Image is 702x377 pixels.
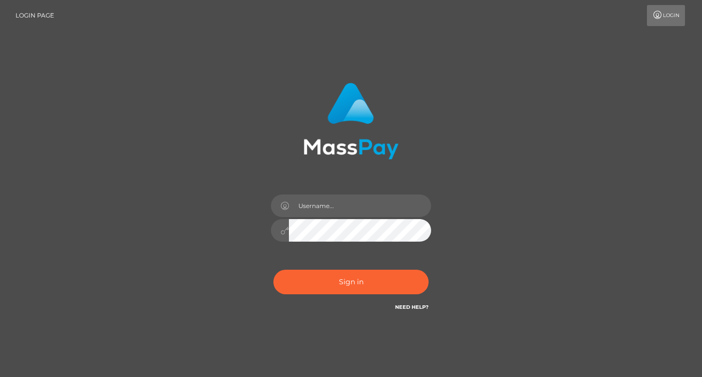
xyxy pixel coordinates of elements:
[303,83,399,159] img: MassPay Login
[289,195,431,217] input: Username...
[16,5,54,26] a: Login Page
[647,5,685,26] a: Login
[273,270,429,294] button: Sign in
[395,304,429,310] a: Need Help?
